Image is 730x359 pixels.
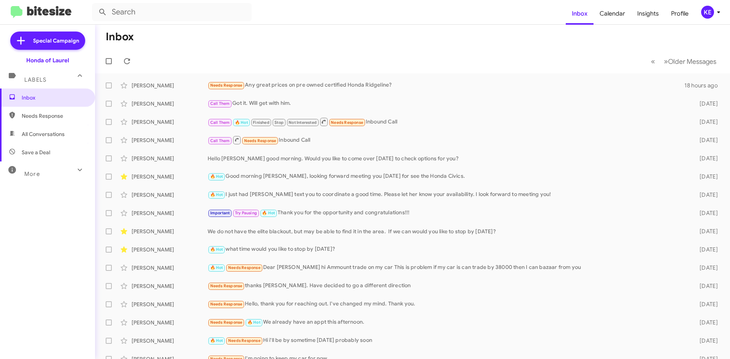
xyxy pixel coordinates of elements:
[208,228,687,235] div: We do not have the elite blackout, but may be able to find it in the area. If we can would you li...
[132,228,208,235] div: [PERSON_NAME]
[289,120,317,125] span: Not Interested
[208,117,687,127] div: Inbound Call
[687,136,724,144] div: [DATE]
[208,172,687,181] div: Good morning [PERSON_NAME], looking forward meeting you [DATE] for see the Honda Civics.
[208,99,687,108] div: Got it. Will get with him.
[687,282,724,290] div: [DATE]
[244,138,276,143] span: Needs Response
[33,37,79,44] span: Special Campaign
[10,32,85,50] a: Special Campaign
[687,337,724,345] div: [DATE]
[210,101,230,106] span: Call Them
[210,138,230,143] span: Call Them
[24,76,46,83] span: Labels
[210,174,223,179] span: 🔥 Hot
[208,245,687,254] div: what time would you like to stop by [DATE]?
[262,210,275,215] span: 🔥 Hot
[132,100,208,108] div: [PERSON_NAME]
[132,173,208,180] div: [PERSON_NAME]
[248,320,260,325] span: 🔥 Hot
[235,120,248,125] span: 🔥 Hot
[210,120,230,125] span: Call Them
[208,209,687,217] div: Thank you for the opportunity and congratulations!!!
[208,81,684,90] div: Any great prices on pre owned certified Honda Ridgeline?
[132,337,208,345] div: [PERSON_NAME]
[208,190,687,199] div: I just had [PERSON_NAME] text you to coordinate a good time. Please let her know your availabilit...
[701,6,714,19] div: KE
[22,149,50,156] span: Save a Deal
[228,338,260,343] span: Needs Response
[631,3,665,25] a: Insights
[687,118,724,126] div: [DATE]
[253,120,270,125] span: Finished
[132,264,208,272] div: [PERSON_NAME]
[92,3,252,21] input: Search
[210,320,243,325] span: Needs Response
[664,57,668,66] span: »
[235,210,257,215] span: Try Pausing
[132,191,208,199] div: [PERSON_NAME]
[687,155,724,162] div: [DATE]
[210,338,223,343] span: 🔥 Hot
[210,83,243,88] span: Needs Response
[210,302,243,307] span: Needs Response
[132,209,208,217] div: [PERSON_NAME]
[695,6,722,19] button: KE
[687,300,724,308] div: [DATE]
[647,54,721,69] nav: Page navigation example
[106,31,134,43] h1: Inbox
[659,54,721,69] button: Next
[646,54,660,69] button: Previous
[684,82,724,89] div: 18 hours ago
[651,57,655,66] span: «
[132,300,208,308] div: [PERSON_NAME]
[132,319,208,326] div: [PERSON_NAME]
[566,3,594,25] a: Inbox
[208,155,687,162] div: Hello [PERSON_NAME] good morning. Would you like to come over [DATE] to check options for you?
[208,300,687,308] div: Hello, thank you for reaching out. I've changed my mind. Thank you.
[132,82,208,89] div: [PERSON_NAME]
[687,319,724,326] div: [DATE]
[208,263,687,272] div: Dear [PERSON_NAME] hi Ammount trade on my car This is problem if my car is can trade by 38000 the...
[132,282,208,290] div: [PERSON_NAME]
[210,210,230,215] span: Important
[228,265,260,270] span: Needs Response
[210,283,243,288] span: Needs Response
[132,246,208,253] div: [PERSON_NAME]
[331,120,363,125] span: Needs Response
[687,264,724,272] div: [DATE]
[210,192,223,197] span: 🔥 Hot
[210,247,223,252] span: 🔥 Hot
[208,282,687,290] div: thanks [PERSON_NAME]. Have decided to go a different direction
[26,57,69,64] div: Honda of Laurel
[22,130,65,138] span: All Conversations
[668,57,716,66] span: Older Messages
[132,136,208,144] div: [PERSON_NAME]
[24,171,40,177] span: More
[22,94,86,101] span: Inbox
[687,191,724,199] div: [DATE]
[132,155,208,162] div: [PERSON_NAME]
[210,265,223,270] span: 🔥 Hot
[275,120,284,125] span: Stop
[208,318,687,327] div: We already have an appt this afternoon.
[665,3,695,25] a: Profile
[594,3,631,25] a: Calendar
[687,100,724,108] div: [DATE]
[687,173,724,180] div: [DATE]
[687,209,724,217] div: [DATE]
[132,118,208,126] div: [PERSON_NAME]
[208,135,687,145] div: Inbound Call
[687,246,724,253] div: [DATE]
[208,336,687,345] div: Hi i'll be by sometime [DATE] probably soon
[22,112,86,120] span: Needs Response
[687,228,724,235] div: [DATE]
